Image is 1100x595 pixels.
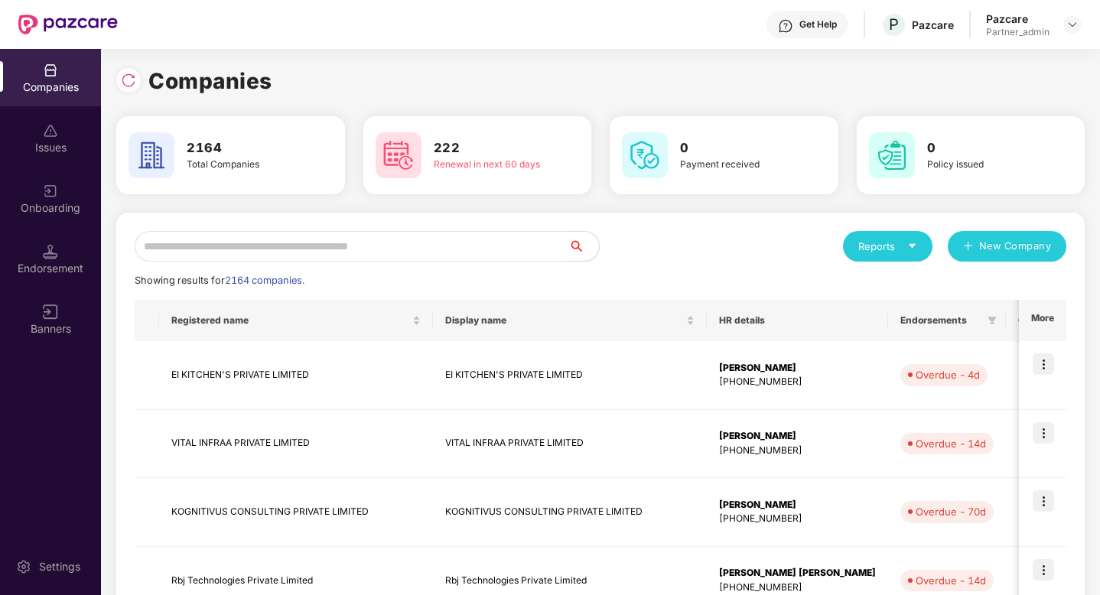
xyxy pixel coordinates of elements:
div: Renewal in next 60 days [434,158,548,172]
span: filter [984,311,1000,330]
div: Overdue - 14d [916,436,986,451]
div: Settings [34,559,85,574]
img: svg+xml;base64,PHN2ZyB4bWxucz0iaHR0cDovL3d3dy53My5vcmcvMjAwMC9zdmciIHdpZHRoPSI2MCIgaGVpZ2h0PSI2MC... [129,132,174,178]
div: [PERSON_NAME] [719,361,876,376]
div: Payment received [680,158,794,172]
span: caret-down [907,241,917,251]
div: Pazcare [986,11,1050,26]
img: svg+xml;base64,PHN2ZyBpZD0iUmVsb2FkLTMyeDMyIiB4bWxucz0iaHR0cDovL3d3dy53My5vcmcvMjAwMC9zdmciIHdpZH... [121,73,136,88]
div: [PHONE_NUMBER] [719,512,876,526]
button: search [568,231,600,262]
img: icon [1033,559,1054,580]
span: Display name [445,314,683,327]
img: svg+xml;base64,PHN2ZyBpZD0iSGVscC0zMngzMiIgeG1sbnM9Imh0dHA6Ly93d3cudzMub3JnLzIwMDAvc3ZnIiB3aWR0aD... [778,18,793,34]
div: Overdue - 14d [916,573,986,588]
img: svg+xml;base64,PHN2ZyB3aWR0aD0iMjAiIGhlaWdodD0iMjAiIHZpZXdCb3g9IjAgMCAyMCAyMCIgZmlsbD0ibm9uZSIgeG... [43,184,58,199]
span: 2164 companies. [225,275,304,286]
span: New Company [979,239,1052,254]
h1: Companies [148,64,272,98]
img: New Pazcare Logo [18,15,118,34]
img: svg+xml;base64,PHN2ZyB4bWxucz0iaHR0cDovL3d3dy53My5vcmcvMjAwMC9zdmciIHdpZHRoPSI2MCIgaGVpZ2h0PSI2MC... [869,132,915,178]
div: [PHONE_NUMBER] [719,375,876,389]
img: icon [1033,353,1054,375]
div: [PERSON_NAME] [719,498,876,512]
img: svg+xml;base64,PHN2ZyBpZD0iSXNzdWVzX2Rpc2FibGVkIiB4bWxucz0iaHR0cDovL3d3dy53My5vcmcvMjAwMC9zdmciIH... [43,123,58,138]
h3: 222 [434,138,548,158]
span: filter [988,316,997,325]
td: KOGNITIVUS CONSULTING PRIVATE LIMITED [433,478,707,547]
div: [PERSON_NAME] [PERSON_NAME] [719,566,876,580]
span: Showing results for [135,275,304,286]
div: [PHONE_NUMBER] [719,580,876,595]
td: VITAL INFRAA PRIVATE LIMITED [159,410,433,479]
div: Reports [858,239,917,254]
td: VITAL INFRAA PRIVATE LIMITED [433,410,707,479]
img: svg+xml;base64,PHN2ZyBpZD0iRHJvcGRvd24tMzJ4MzIiIHhtbG5zPSJodHRwOi8vd3d3LnczLm9yZy8yMDAwL3N2ZyIgd2... [1066,18,1079,31]
span: Registered name [171,314,409,327]
h3: 0 [680,138,794,158]
th: Registered name [159,300,433,341]
img: svg+xml;base64,PHN2ZyB3aWR0aD0iMTYiIGhlaWdodD0iMTYiIHZpZXdCb3g9IjAgMCAxNiAxNiIgZmlsbD0ibm9uZSIgeG... [43,304,58,320]
th: HR details [707,300,888,341]
span: P [889,15,899,34]
h3: 2164 [187,138,301,158]
div: Pazcare [912,18,954,32]
div: Policy issued [927,158,1041,172]
img: svg+xml;base64,PHN2ZyB3aWR0aD0iMTQuNSIgaGVpZ2h0PSIxNC41IiB2aWV3Qm94PSIwIDAgMTYgMTYiIGZpbGw9Im5vbm... [43,244,58,259]
div: Total Companies [187,158,301,172]
th: More [1019,300,1066,341]
span: search [568,240,599,252]
span: Endorsements [900,314,981,327]
div: Partner_admin [986,26,1050,38]
img: svg+xml;base64,PHN2ZyB4bWxucz0iaHR0cDovL3d3dy53My5vcmcvMjAwMC9zdmciIHdpZHRoPSI2MCIgaGVpZ2h0PSI2MC... [622,132,668,178]
td: KOGNITIVUS CONSULTING PRIVATE LIMITED [159,478,433,547]
td: EI KITCHEN'S PRIVATE LIMITED [159,341,433,410]
img: svg+xml;base64,PHN2ZyB4bWxucz0iaHR0cDovL3d3dy53My5vcmcvMjAwMC9zdmciIHdpZHRoPSI2MCIgaGVpZ2h0PSI2MC... [376,132,421,178]
div: Get Help [799,18,837,31]
img: icon [1033,490,1054,512]
img: icon [1033,422,1054,444]
h3: 0 [927,138,1041,158]
th: Display name [433,300,707,341]
div: [PERSON_NAME] [719,429,876,444]
div: [PHONE_NUMBER] [719,444,876,458]
td: EI KITCHEN'S PRIVATE LIMITED [433,341,707,410]
div: Overdue - 70d [916,504,986,519]
img: svg+xml;base64,PHN2ZyBpZD0iQ29tcGFuaWVzIiB4bWxucz0iaHR0cDovL3d3dy53My5vcmcvMjAwMC9zdmciIHdpZHRoPS... [43,63,58,78]
span: plus [963,241,973,253]
button: plusNew Company [948,231,1066,262]
div: Overdue - 4d [916,367,980,382]
img: svg+xml;base64,PHN2ZyBpZD0iU2V0dGluZy0yMHgyMCIgeG1sbnM9Imh0dHA6Ly93d3cudzMub3JnLzIwMDAvc3ZnIiB3aW... [16,559,31,574]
